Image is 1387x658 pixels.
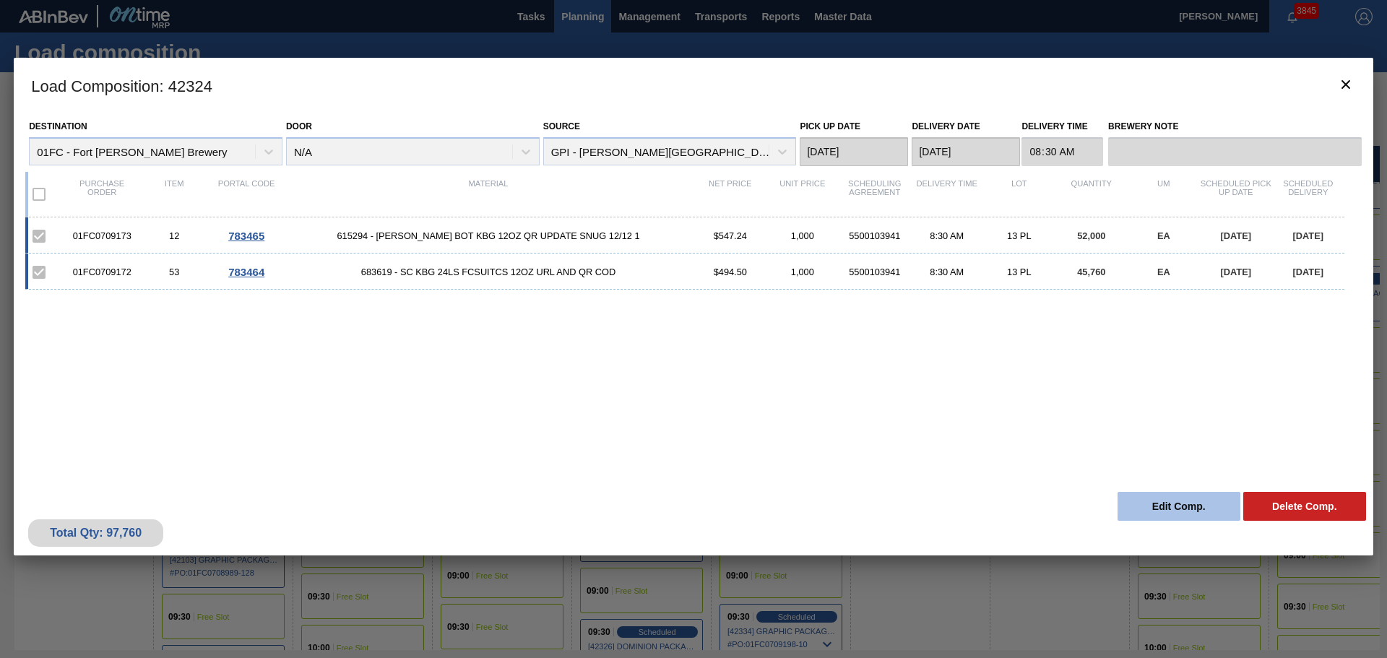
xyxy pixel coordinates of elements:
[66,179,138,209] div: Purchase order
[766,230,839,241] div: 1,000
[210,179,282,209] div: Portal code
[543,121,580,131] label: Source
[210,266,282,278] div: Go to Order
[138,230,210,241] div: 12
[1108,116,1362,137] label: Brewery Note
[766,267,839,277] div: 1,000
[1221,267,1251,277] span: [DATE]
[983,230,1055,241] div: 13 PL
[1021,116,1103,137] label: Delivery Time
[1221,230,1251,241] span: [DATE]
[1055,179,1128,209] div: Quantity
[911,267,983,277] div: 8:30 AM
[228,230,264,242] span: 783465
[286,121,312,131] label: Door
[839,179,911,209] div: Scheduling Agreement
[1128,179,1200,209] div: UM
[983,267,1055,277] div: 13 PL
[14,58,1373,113] h3: Load Composition : 42324
[66,230,138,241] div: 01FC0709173
[1200,179,1272,209] div: Scheduled Pick up Date
[1243,492,1366,521] button: Delete Comp.
[210,230,282,242] div: Go to Order
[1077,230,1105,241] span: 52,000
[282,267,694,277] span: 683619 - SC KBG 24LS FCSUITCS 12OZ URL AND QR COD
[839,267,911,277] div: 5500103941
[694,230,766,241] div: $547.24
[911,230,983,241] div: 8:30 AM
[1077,267,1105,277] span: 45,760
[800,137,908,166] input: mm/dd/yyyy
[839,230,911,241] div: 5500103941
[983,179,1055,209] div: Lot
[1272,179,1344,209] div: Scheduled Delivery
[228,266,264,278] span: 783464
[911,179,983,209] div: Delivery Time
[766,179,839,209] div: Unit Price
[1293,267,1323,277] span: [DATE]
[1118,492,1240,521] button: Edit Comp.
[912,137,1020,166] input: mm/dd/yyyy
[1157,230,1170,241] span: EA
[29,121,87,131] label: Destination
[66,267,138,277] div: 01FC0709172
[39,527,152,540] div: Total Qty: 97,760
[800,121,860,131] label: Pick up Date
[1157,267,1170,277] span: EA
[694,267,766,277] div: $494.50
[912,121,980,131] label: Delivery Date
[282,179,694,209] div: Material
[694,179,766,209] div: Net Price
[138,267,210,277] div: 53
[282,230,694,241] span: 615294 - CARR BOT KBG 12OZ QR UPDATE SNUG 12/12 1
[138,179,210,209] div: Item
[1293,230,1323,241] span: [DATE]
